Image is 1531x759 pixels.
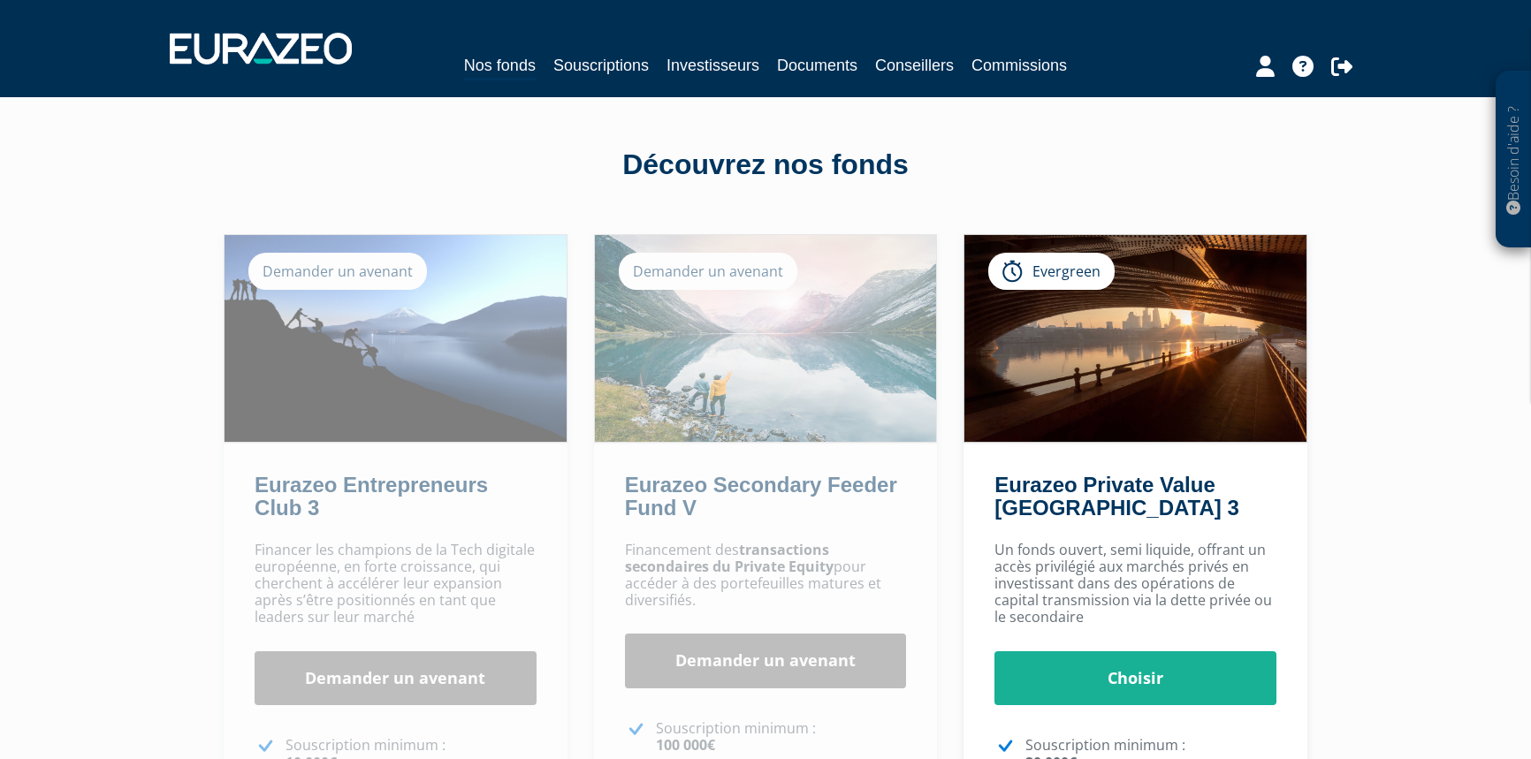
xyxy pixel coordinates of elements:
a: Conseillers [875,53,954,78]
a: Choisir [994,651,1276,706]
img: 1732889491-logotype_eurazeo_blanc_rvb.png [170,33,352,65]
strong: 100 000€ [656,735,715,755]
a: Eurazeo Secondary Feeder Fund V [625,473,897,520]
div: Demander un avenant [248,253,427,290]
strong: transactions secondaires du Private Equity [625,540,834,576]
a: Commissions [971,53,1067,78]
img: Eurazeo Private Value Europe 3 [964,235,1306,442]
div: Découvrez nos fonds [262,145,1269,186]
a: Demander un avenant [255,651,537,706]
p: Un fonds ouvert, semi liquide, offrant un accès privilégié aux marchés privés en investissant dan... [994,542,1276,626]
a: Eurazeo Private Value [GEOGRAPHIC_DATA] 3 [994,473,1238,520]
p: Besoin d'aide ? [1504,80,1524,239]
div: Demander un avenant [619,253,797,290]
a: Documents [777,53,857,78]
a: Investisseurs [666,53,759,78]
p: Financement des pour accéder à des portefeuilles matures et diversifiés. [625,542,907,610]
a: Souscriptions [553,53,649,78]
a: Nos fonds [464,53,536,80]
a: Demander un avenant [625,634,907,688]
a: Eurazeo Entrepreneurs Club 3 [255,473,488,520]
img: Eurazeo Secondary Feeder Fund V [595,235,937,442]
p: Financer les champions de la Tech digitale européenne, en forte croissance, qui cherchent à accél... [255,542,537,626]
div: Evergreen [988,253,1115,290]
img: Eurazeo Entrepreneurs Club 3 [225,235,567,442]
p: Souscription minimum : [656,720,907,754]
